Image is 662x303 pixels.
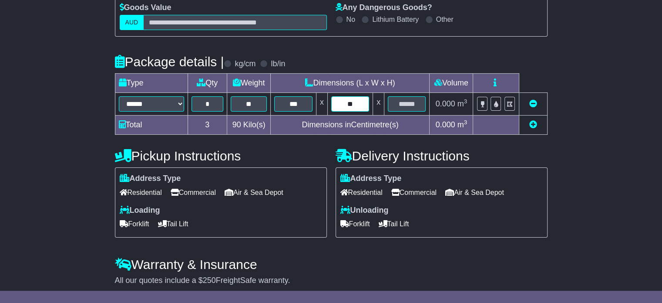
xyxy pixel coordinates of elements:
td: 3 [188,116,227,135]
span: 0.000 [436,120,455,129]
a: Remove this item [529,99,537,108]
span: Residential [340,186,383,199]
a: Add new item [529,120,537,129]
label: Address Type [120,174,181,184]
label: Lithium Battery [372,15,419,24]
label: kg/cm [235,59,255,69]
h4: Delivery Instructions [336,149,548,163]
td: Weight [227,74,271,93]
h4: Warranty & Insurance [115,257,548,272]
span: Residential [120,186,162,199]
label: Other [436,15,454,24]
sup: 3 [464,119,467,126]
span: Commercial [391,186,437,199]
label: Address Type [340,174,402,184]
td: Volume [430,74,473,93]
label: Any Dangerous Goods? [336,3,432,13]
span: 0.000 [436,99,455,108]
td: Dimensions (L x W x H) [271,74,430,93]
h4: Pickup Instructions [115,149,327,163]
span: 250 [203,276,216,285]
label: lb/in [271,59,285,69]
label: Unloading [340,206,389,215]
sup: 3 [464,98,467,105]
span: Tail Lift [379,217,409,231]
td: x [373,93,384,116]
label: Loading [120,206,160,215]
td: Total [115,116,188,135]
label: Goods Value [120,3,171,13]
td: x [316,93,327,116]
h4: Package details | [115,54,224,69]
td: Kilo(s) [227,116,271,135]
td: Dimensions in Centimetre(s) [271,116,430,135]
span: Forklift [340,217,370,231]
span: Commercial [171,186,216,199]
span: Forklift [120,217,149,231]
span: Air & Sea Depot [445,186,504,199]
span: m [457,99,467,108]
div: All our quotes include a $ FreightSafe warranty. [115,276,548,286]
span: Tail Lift [158,217,188,231]
td: Type [115,74,188,93]
td: Qty [188,74,227,93]
label: AUD [120,15,144,30]
label: No [346,15,355,24]
span: m [457,120,467,129]
span: 90 [232,120,241,129]
span: Air & Sea Depot [225,186,283,199]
